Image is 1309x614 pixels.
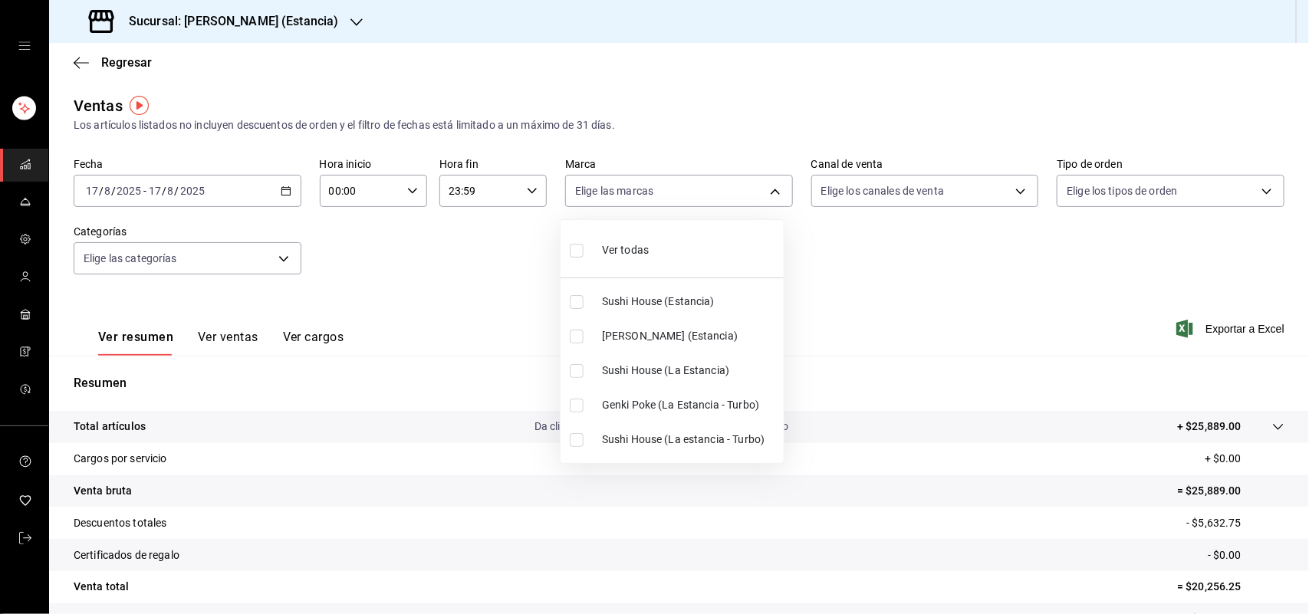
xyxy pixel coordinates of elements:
span: Sushi House (Estancia) [602,294,778,310]
img: Tooltip marker [130,96,149,115]
span: Sushi House (La estancia - Turbo) [602,432,778,448]
span: Ver todas [602,242,649,258]
span: Genki Poke (La Estancia - Turbo) [602,397,778,413]
span: Sushi House (La Estancia) [602,363,778,379]
span: [PERSON_NAME] (Estancia) [602,328,778,344]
